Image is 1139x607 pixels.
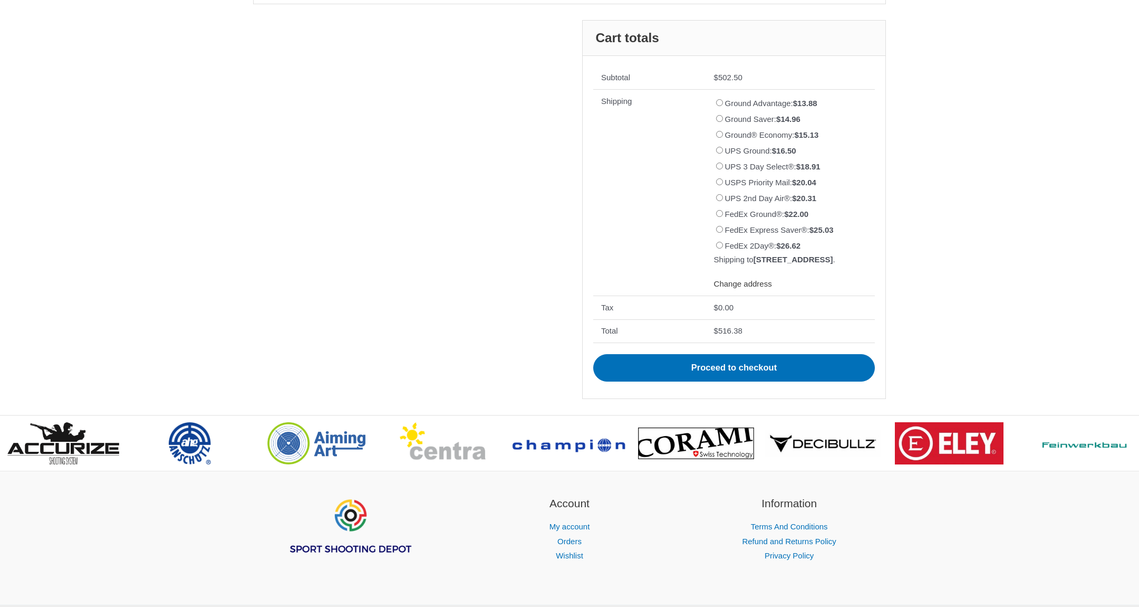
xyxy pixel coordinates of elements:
[794,130,818,139] bdi: 15.13
[895,422,1003,464] img: brand logo
[725,225,833,234] label: FedEx Express Saver®:
[714,73,718,82] span: $
[776,115,800,124] bdi: 14.96
[794,130,798,139] span: $
[776,241,800,250] bdi: 26.62
[793,99,817,108] bdi: 13.88
[714,303,718,312] span: $
[765,551,814,560] a: Privacy Policy
[593,319,706,343] th: Total
[725,99,817,108] label: Ground Advantage:
[692,495,886,564] aside: Footer Widget 3
[784,210,808,219] bdi: 22.00
[784,210,788,219] span: $
[792,194,796,203] span: $
[253,495,447,581] aside: Footer Widget 1
[725,241,800,250] label: FedEx 2Day®:
[714,73,742,82] bdi: 502.50
[796,162,800,171] span: $
[725,130,818,139] label: Ground® Economy:
[557,537,582,546] a: Orders
[714,279,772,288] a: Change address
[725,115,800,124] label: Ground Saver:
[714,254,867,266] p: Shipping to .
[473,495,667,564] aside: Footer Widget 2
[725,178,816,187] label: USPS Priority Mail:
[714,303,734,312] bdi: 0.00
[593,89,706,296] th: Shipping
[692,495,886,512] h2: Information
[776,115,780,124] span: $
[556,551,583,560] a: Wishlist
[692,519,886,564] nav: Information
[793,99,797,108] span: $
[809,225,814,234] span: $
[754,255,833,264] strong: [STREET_ADDRESS]
[593,354,875,382] a: Proceed to checkout
[792,178,816,187] bdi: 20.04
[593,296,706,319] th: Tax
[725,210,808,219] label: FedEx Ground®:
[809,225,834,234] bdi: 25.03
[725,162,820,171] label: UPS 3 Day Select®:
[772,146,796,155] bdi: 16.50
[751,522,828,531] a: Terms And Conditions
[549,522,590,531] a: My account
[772,146,776,155] span: $
[796,162,821,171] bdi: 18.91
[792,178,796,187] span: $
[714,326,718,335] span: $
[742,537,836,546] a: Refund and Returns Policy
[792,194,816,203] bdi: 20.31
[725,194,816,203] label: UPS 2nd Day Air®:
[593,67,706,90] th: Subtotal
[473,519,667,564] nav: Account
[776,241,780,250] span: $
[725,146,796,155] label: UPS Ground:
[473,495,667,512] h2: Account
[583,21,885,56] h2: Cart totals
[714,326,742,335] bdi: 516.38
